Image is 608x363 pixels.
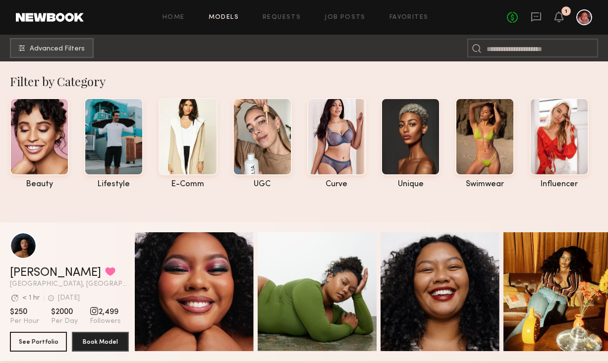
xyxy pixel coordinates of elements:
[22,295,40,302] div: < 1 hr
[72,332,129,352] button: Book Model
[51,317,78,326] span: Per Day
[455,180,514,189] div: swimwear
[51,307,78,317] span: $2000
[263,14,301,21] a: Requests
[10,38,94,58] button: Advanced Filters
[209,14,239,21] a: Models
[10,281,129,288] span: [GEOGRAPHIC_DATA], [GEOGRAPHIC_DATA]
[233,180,292,189] div: UGC
[90,307,121,317] span: 2,499
[565,9,567,14] div: 1
[159,180,218,189] div: e-comm
[163,14,185,21] a: Home
[10,180,69,189] div: beauty
[58,295,80,302] div: [DATE]
[90,317,121,326] span: Followers
[389,14,429,21] a: Favorites
[381,180,440,189] div: unique
[325,14,366,21] a: Job Posts
[10,307,39,317] span: $250
[307,180,366,189] div: curve
[84,180,143,189] div: lifestyle
[10,267,101,279] a: [PERSON_NAME]
[10,317,39,326] span: Per Hour
[30,46,85,52] span: Advanced Filters
[10,332,67,352] button: See Portfolio
[10,73,608,89] div: Filter by Category
[530,180,589,189] div: influencer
